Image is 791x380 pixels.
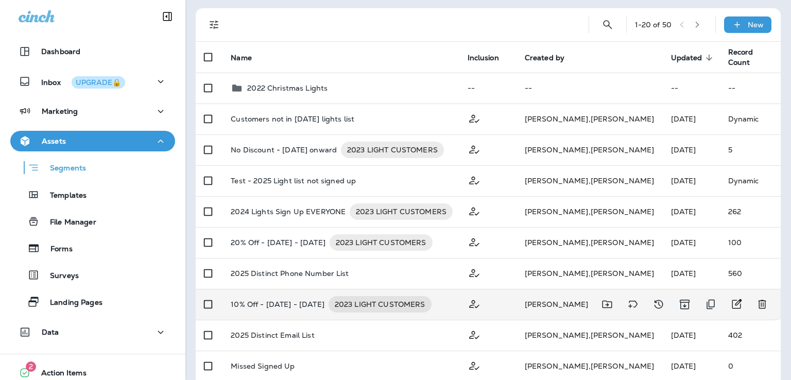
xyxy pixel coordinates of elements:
span: Customer Only [468,268,481,277]
button: Move to folder [597,294,617,315]
div: 2023 LIGHT CUSTOMERS [341,142,444,158]
button: View Changelog [648,294,669,315]
div: 2023 LIGHT CUSTOMERS [350,203,453,220]
div: 1 - 20 of 50 [635,21,672,29]
td: -- [459,73,517,103]
p: Assets [42,137,66,145]
p: 20% Off - [DATE] - [DATE] [231,234,325,251]
span: Created by [525,54,564,62]
button: Landing Pages [10,291,175,313]
td: 262 [720,196,781,227]
p: Landing Pages [40,298,102,308]
span: 2023 LIGHT CUSTOMERS [350,206,453,217]
td: 402 [720,320,781,351]
div: UPGRADE🔒 [76,79,121,86]
button: Marketing [10,101,175,122]
td: [PERSON_NAME] , [PERSON_NAME] [517,134,663,165]
button: Delete [752,294,772,315]
span: Created by [525,53,578,62]
span: 2023 LIGHT CUSTOMERS [329,299,432,309]
p: New [748,21,764,29]
p: Forms [40,245,73,254]
p: Test - 2025 Light list not signed up [231,177,356,185]
button: InboxUPGRADE🔒 [10,71,175,92]
td: 5 [720,134,781,165]
span: Name [231,53,265,62]
span: Customer Only [468,237,481,246]
td: [DATE] [663,103,720,134]
span: 2 [26,361,36,372]
p: Marketing [42,107,78,115]
p: No Discount - [DATE] onward [231,142,337,158]
button: UPGRADE🔒 [72,76,125,89]
span: Customer Only [468,113,481,123]
td: [DATE] [663,196,720,227]
p: 2025 Distinct Email List [231,331,314,339]
td: [PERSON_NAME] , [PERSON_NAME] [517,165,663,196]
span: Updated [671,54,702,62]
p: 2024 Lights Sign Up EVERYONE [231,203,346,220]
p: File Manager [40,218,96,228]
td: -- [517,73,663,103]
p: Segments [40,164,86,174]
span: Customer Only [468,144,481,153]
p: Data [42,328,59,336]
p: 2025 Distinct Phone Number List [231,269,349,278]
td: [DATE] [663,134,720,165]
td: Dynamic [720,103,781,134]
span: Customer Only [468,206,481,215]
td: -- [720,73,781,103]
td: -- [663,73,720,103]
td: [PERSON_NAME] , [PERSON_NAME] [517,289,663,320]
button: File Manager [10,211,175,232]
td: [DATE] [663,227,720,258]
span: Customer Only [468,175,481,184]
button: Search Segments [597,14,618,35]
div: 2023 LIGHT CUSTOMERS [330,234,433,251]
td: [DATE] [663,258,720,289]
span: Customer Only [468,330,481,339]
span: 2023 LIGHT CUSTOMERS [341,145,444,155]
p: Missed Signed Up [231,362,295,370]
p: 10% Off - [DATE] - [DATE] [231,296,324,313]
button: Duplicate Segment [700,294,721,315]
span: Updated [671,53,716,62]
td: [PERSON_NAME] , [PERSON_NAME] [517,196,663,227]
span: Inclusion [468,54,499,62]
span: 2023 LIGHT CUSTOMERS [330,237,433,248]
button: Filters [204,14,225,35]
button: Forms [10,237,175,259]
span: Inclusion [468,53,512,62]
button: Add tags [623,294,643,315]
div: 2023 LIGHT CUSTOMERS [329,296,432,313]
span: Record Count [728,47,753,67]
p: Dashboard [41,47,80,56]
td: [PERSON_NAME] , [PERSON_NAME] [517,258,663,289]
button: Archive [674,294,695,315]
button: Collapse Sidebar [153,6,182,27]
button: Templates [10,184,175,205]
button: Data [10,322,175,342]
span: Customer Only [468,360,481,370]
p: Inbox [41,76,125,87]
p: 2022 Christmas Lights [247,84,328,92]
button: Dashboard [10,41,175,62]
button: Edit [726,294,747,315]
td: [PERSON_NAME] , [PERSON_NAME] [517,103,663,134]
span: Name [231,54,252,62]
p: Templates [40,191,87,201]
td: [DATE] [663,320,720,351]
button: Assets [10,131,175,151]
td: [PERSON_NAME] , [PERSON_NAME] [517,227,663,258]
td: Dynamic [720,165,781,196]
td: 560 [720,258,781,289]
td: [DATE] [663,165,720,196]
button: Segments [10,157,175,179]
p: Customers not in [DATE] lights list [231,115,354,123]
td: [PERSON_NAME] , [PERSON_NAME] [517,320,663,351]
td: 100 [720,227,781,258]
p: Surveys [40,271,79,281]
span: Customer Only [468,299,481,308]
button: Surveys [10,264,175,286]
